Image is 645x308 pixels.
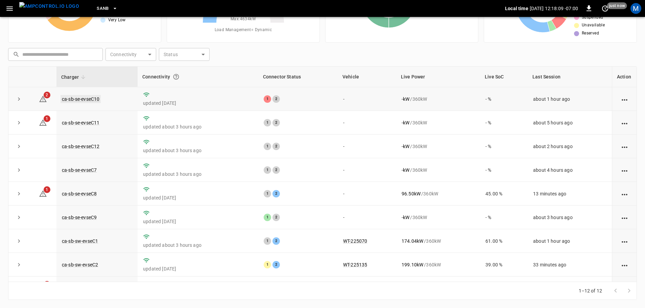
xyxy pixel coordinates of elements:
td: - % [480,87,528,111]
div: / 360 kW [402,96,475,102]
button: set refresh interval [600,3,611,14]
td: 39 minutes ago [528,277,612,300]
span: Charger [61,73,88,81]
span: Reserved [582,30,599,37]
div: action cell options [620,214,629,221]
td: - % [480,277,528,300]
div: / 360 kW [402,190,475,197]
div: action cell options [620,261,629,268]
th: Connector Status [258,67,338,87]
a: 2 [39,96,47,101]
span: Suspended [582,14,603,21]
th: Action [612,67,637,87]
td: - % [480,158,528,182]
div: 1 [264,237,271,245]
th: Last Session [528,67,612,87]
p: 199.10 kW [402,261,423,268]
a: WT-225070 [343,238,367,244]
a: ca-sb-se-evseC10 [61,95,101,103]
td: 45.00 % [480,182,528,206]
button: expand row [14,141,24,151]
button: expand row [14,118,24,128]
td: - [338,206,396,229]
p: 174.04 kW [402,238,423,244]
td: - [338,87,396,111]
span: SanB [97,5,109,13]
p: 96.50 kW [402,190,421,197]
p: 1–12 of 12 [579,287,602,294]
p: updated [DATE] [143,265,253,272]
p: updated about 3 hours ago [143,171,253,177]
th: Live SoC [480,67,528,87]
a: 1 [39,119,47,125]
p: Local time [505,5,528,12]
div: 1 [264,261,271,268]
div: / 360 kW [402,214,475,221]
td: - [338,182,396,206]
td: about 1 hour ago [528,229,612,253]
div: 2 [272,119,280,126]
p: - kW [402,119,409,126]
span: 1 [44,115,50,122]
p: updated about 3 hours ago [143,242,253,248]
p: - kW [402,214,409,221]
div: action cell options [620,143,629,150]
span: Max. 4634 kW [231,16,256,23]
a: ca-sb-se-evseC9 [62,215,97,220]
td: - [338,277,396,300]
div: action cell options [620,167,629,173]
p: [DATE] 12:18:09 -07:00 [530,5,578,12]
div: 2 [272,190,280,197]
p: updated about 3 hours ago [143,123,253,130]
th: Vehicle [338,67,396,87]
span: 2 [44,92,50,98]
div: 1 [264,95,271,103]
a: ca-sb-se-evseC12 [62,144,99,149]
span: Unavailable [582,22,605,29]
p: - kW [402,167,409,173]
div: 2 [272,143,280,150]
div: action cell options [620,238,629,244]
a: ca-sb-sw-evseC2 [62,262,98,267]
div: 2 [272,214,280,221]
td: about 3 hours ago [528,206,612,229]
p: - kW [402,143,409,150]
div: action cell options [620,119,629,126]
p: updated [DATE] [143,218,253,225]
td: - % [480,111,528,135]
td: - % [480,135,528,158]
a: ca-sb-se-evseC7 [62,167,97,173]
td: about 4 hours ago [528,158,612,182]
div: 1 [264,190,271,197]
a: WT-225135 [343,262,367,267]
span: Very Low [108,17,126,24]
p: updated [DATE] [143,194,253,201]
p: - kW [402,96,409,102]
button: Connection between the charger and our software. [170,71,182,83]
div: action cell options [620,190,629,197]
div: 2 [272,261,280,268]
th: Live Power [396,67,480,87]
div: 1 [264,119,271,126]
button: SanB [94,2,120,15]
button: expand row [14,94,24,104]
button: expand row [14,260,24,270]
span: just now [607,2,627,9]
td: 39.00 % [480,253,528,277]
div: / 360 kW [402,167,475,173]
a: ca-sb-se-evseC8 [62,191,97,196]
button: expand row [14,165,24,175]
div: action cell options [620,96,629,102]
td: - % [480,206,528,229]
div: 1 [264,214,271,221]
div: Connectivity [142,71,254,83]
div: / 360 kW [402,119,475,126]
button: expand row [14,212,24,222]
td: 61.00 % [480,229,528,253]
span: Load Management = Dynamic [215,27,272,33]
div: 2 [272,166,280,174]
div: 2 [272,237,280,245]
td: - [338,135,396,158]
img: ampcontrol.io logo [19,2,79,10]
td: about 5 hours ago [528,111,612,135]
